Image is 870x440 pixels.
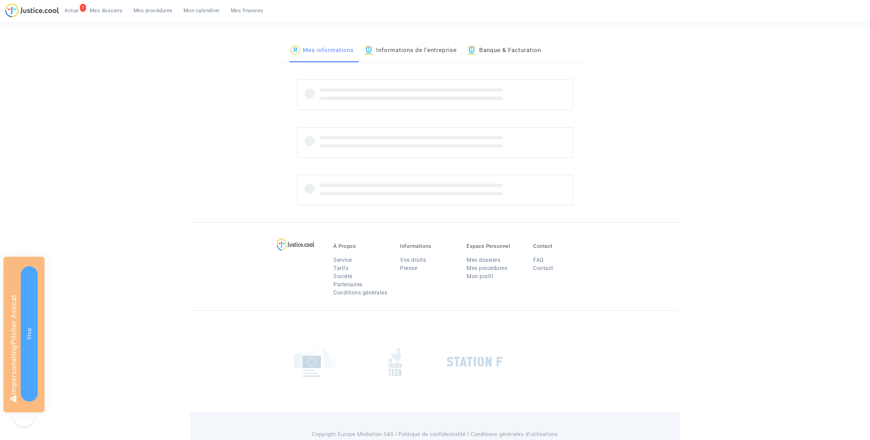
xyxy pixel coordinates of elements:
a: Mes dossiers [467,257,500,263]
a: Presse [400,265,417,271]
p: Contact [533,243,590,249]
span: Stop [26,328,32,340]
img: europe_commision.png [294,347,336,377]
img: icon-banque.svg [467,45,476,55]
a: Partenaires [333,281,363,288]
a: Banque & Facturation [467,39,541,62]
span: Actus [65,7,79,14]
iframe: Help Scout Beacon - Open [14,406,34,426]
div: Impersonating [3,257,45,412]
a: FAQ [533,257,544,263]
p: Copyright Europe Mediation SAS l Politique de confidentialité l Conditions générales d’utilisa... [280,430,590,439]
span: Mes dossiers [90,7,123,14]
a: Service [333,257,352,263]
img: stationf.png [447,357,503,367]
img: icon-passager.svg [291,45,300,55]
img: jc-logo.svg [5,3,59,17]
a: Mes dossiers [84,5,128,16]
a: Conditions générales [333,289,387,296]
img: icon-banque.svg [364,45,373,55]
span: Mon calendrier [184,7,220,14]
p: À Propos [333,243,390,249]
div: 7 [80,4,86,12]
a: Mes procédures [128,5,178,16]
a: Mes procédures [467,265,507,271]
a: 7Actus [59,5,84,16]
p: Espace Personnel [467,243,523,249]
a: Société [333,273,352,280]
a: Contact [533,265,553,271]
img: logo-lg.svg [277,238,315,251]
p: Informations [400,243,456,249]
a: Mon calendrier [178,5,225,16]
span: Mes finances [231,7,263,14]
a: Informations de l'entreprise [364,39,457,62]
a: Tarifs [333,265,348,271]
button: Stop [21,266,38,402]
span: Mes procédures [134,7,173,14]
a: Mon profil [467,273,493,280]
a: Mes finances [225,5,269,16]
a: Vos droits [400,257,426,263]
a: Mes informations [291,39,354,62]
img: french_tech.png [388,348,401,376]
